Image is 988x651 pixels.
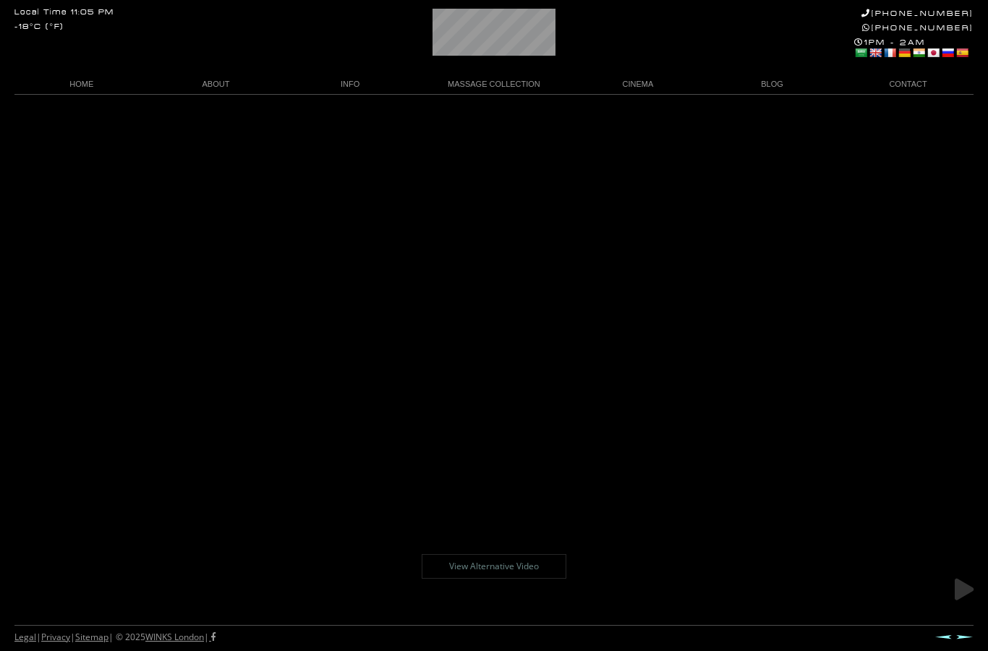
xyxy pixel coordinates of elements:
[14,23,64,31] div: -18°C (°F)
[854,38,974,61] div: 1PM - 2AM
[14,9,114,17] div: Local Time 11:05 PM
[705,75,840,94] a: BLOG
[145,631,204,643] a: WINKS London
[927,47,940,59] a: Japanese
[861,9,974,18] a: [PHONE_NUMBER]
[283,75,417,94] a: INFO
[149,75,284,94] a: ABOUT
[862,23,974,33] a: [PHONE_NUMBER]
[14,626,216,649] div: | | | © 2025 |
[14,631,36,643] a: Legal
[14,75,149,94] a: HOME
[955,47,968,59] a: Spanish
[941,47,954,59] a: Russian
[883,47,896,59] a: French
[75,631,108,643] a: Sitemap
[41,631,70,643] a: Privacy
[912,47,925,59] a: Hindi
[956,634,974,639] a: Next
[854,47,867,59] a: Arabic
[934,634,952,639] a: Prev
[869,47,882,59] a: English
[417,75,571,94] a: MASSAGE COLLECTION
[422,554,566,579] a: View Alternative Video
[571,75,705,94] a: CINEMA
[898,47,911,59] a: German
[839,75,974,94] a: CONTACT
